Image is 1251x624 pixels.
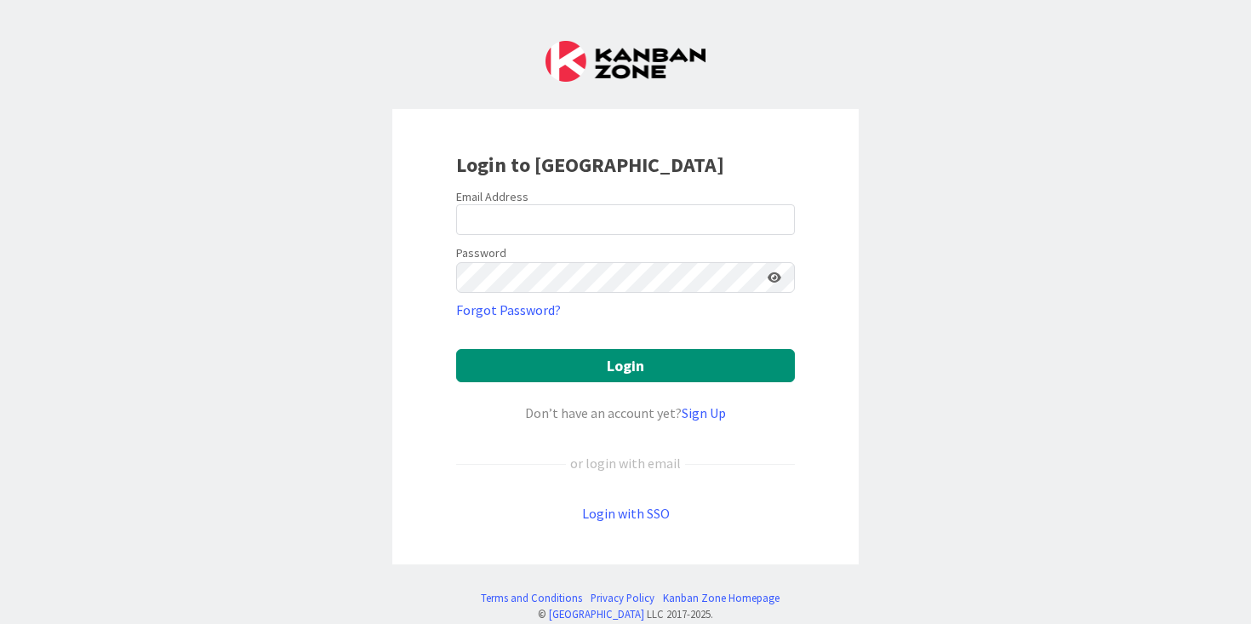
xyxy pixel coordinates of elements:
[456,244,506,262] label: Password
[582,505,670,522] a: Login with SSO
[456,349,795,382] button: Login
[591,590,654,606] a: Privacy Policy
[472,606,780,622] div: © LLC 2017- 2025 .
[566,453,685,473] div: or login with email
[549,607,644,621] a: [GEOGRAPHIC_DATA]
[481,590,582,606] a: Terms and Conditions
[663,590,780,606] a: Kanban Zone Homepage
[546,41,705,82] img: Kanban Zone
[456,189,528,204] label: Email Address
[456,403,795,423] div: Don’t have an account yet?
[682,404,726,421] a: Sign Up
[456,300,561,320] a: Forgot Password?
[456,152,724,178] b: Login to [GEOGRAPHIC_DATA]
